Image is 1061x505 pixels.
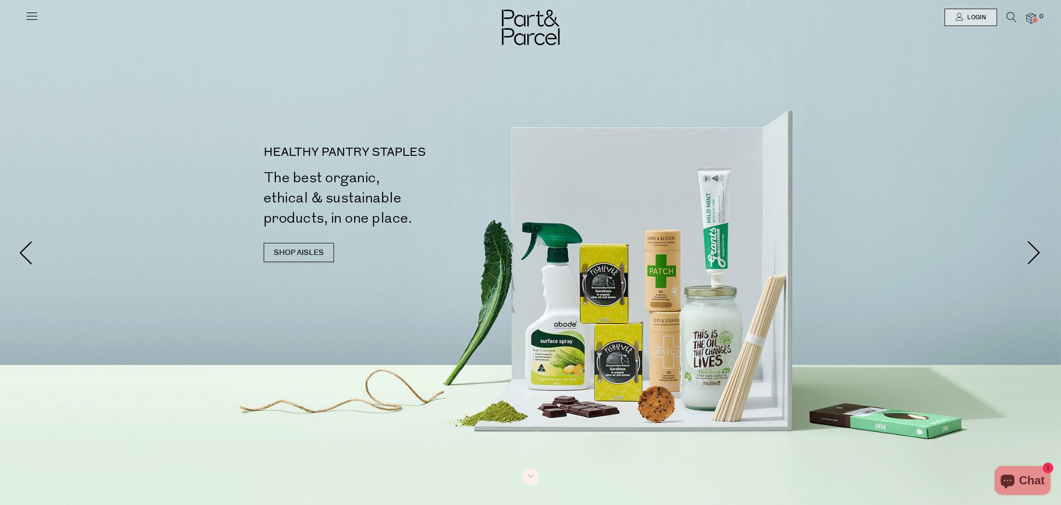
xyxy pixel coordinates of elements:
inbox-online-store-chat: Shopify online store chat [992,466,1053,497]
p: HEALTHY PANTRY STAPLES [264,147,535,158]
img: Part&Parcel [502,10,560,45]
a: 0 [1026,13,1036,23]
h2: The best organic, ethical & sustainable products, in one place. [264,168,535,228]
span: 0 [1037,13,1046,21]
span: Login [965,13,986,22]
a: SHOP AISLES [264,243,334,262]
a: Login [945,9,997,26]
